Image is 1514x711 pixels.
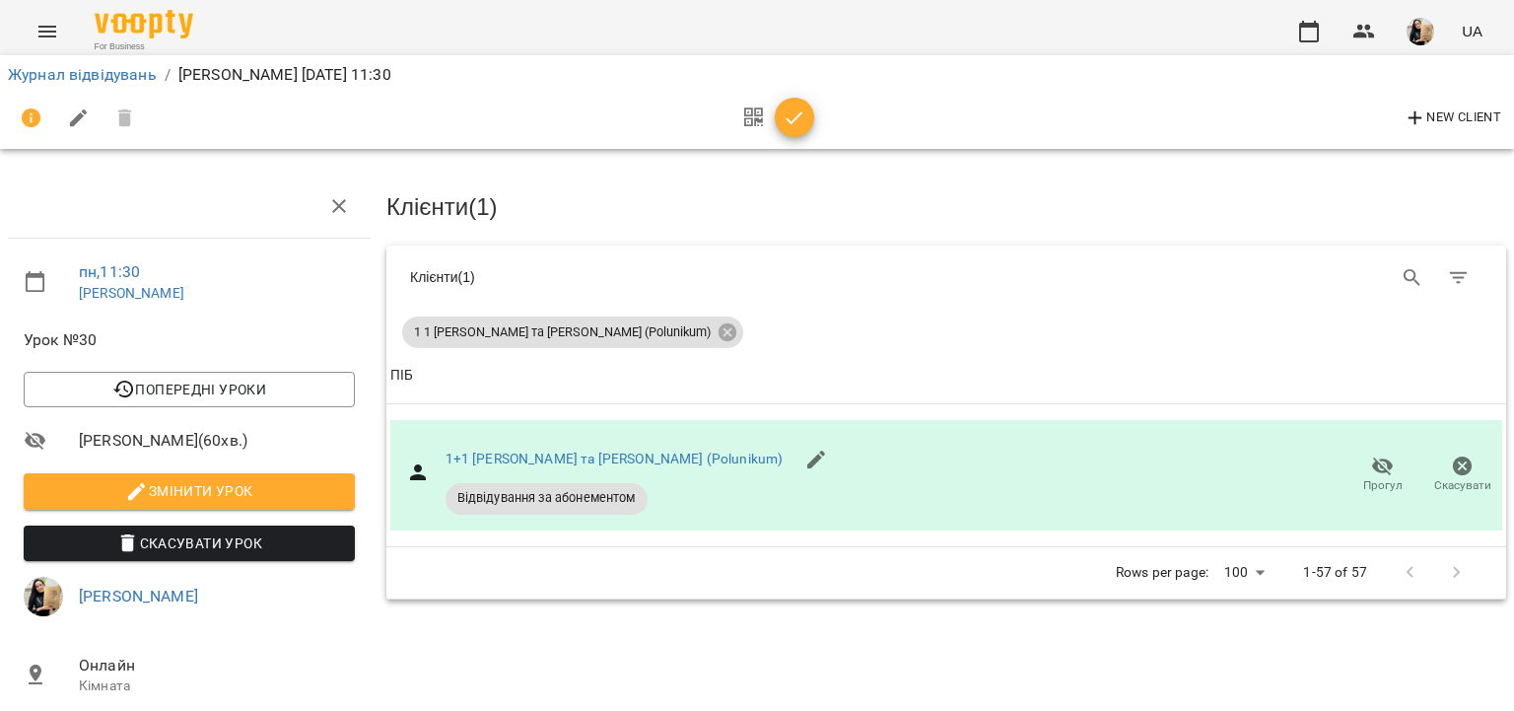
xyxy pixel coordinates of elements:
img: Voopty Logo [95,10,193,38]
img: e5f873b026a3950b3a8d4ef01e3c1baa.jpeg [1407,18,1434,45]
button: Прогул [1342,448,1422,503]
h3: Клієнти ( 1 ) [386,194,1506,220]
a: пн , 11:30 [79,262,140,281]
nav: breadcrumb [8,63,1506,87]
span: Попередні уроки [39,378,339,401]
div: Table Toolbar [386,246,1506,309]
p: Rows per page: [1116,563,1208,583]
p: [PERSON_NAME] [DATE] 11:30 [178,63,391,87]
span: Онлайн [79,654,355,677]
a: Журнал відвідувань [8,65,157,84]
button: Змінити урок [24,473,355,509]
div: Клієнти ( 1 ) [410,267,931,287]
button: Скасувати [1422,448,1502,503]
span: Скасувати [1434,477,1491,494]
button: Search [1389,254,1436,302]
a: 1+1 [PERSON_NAME] та [PERSON_NAME] (Polunikum) [446,451,784,466]
button: UA [1454,13,1490,49]
li: / [165,63,171,87]
img: e5f873b026a3950b3a8d4ef01e3c1baa.jpeg [24,577,63,616]
button: Скасувати Урок [24,526,355,561]
span: Змінити урок [39,479,339,503]
span: UA [1462,21,1482,41]
span: Скасувати Урок [39,532,339,555]
button: Фільтр [1435,254,1482,302]
span: Урок №30 [24,328,355,352]
p: Кімната [79,676,355,696]
button: Menu [24,8,71,55]
div: Sort [390,364,413,388]
span: Відвідування за абонементом [446,489,648,507]
span: [PERSON_NAME] ( 60 хв. ) [79,429,355,453]
a: [PERSON_NAME] [79,587,198,605]
button: New Client [1399,103,1506,134]
div: 1 1 [PERSON_NAME] та [PERSON_NAME] (Polunikum) [402,317,743,348]
span: 1 1 [PERSON_NAME] та [PERSON_NAME] (Polunikum) [402,323,723,341]
a: [PERSON_NAME] [79,285,184,301]
p: 1-57 of 57 [1303,563,1366,583]
span: New Client [1404,107,1501,130]
span: Прогул [1363,477,1403,494]
span: For Business [95,40,193,53]
span: ПІБ [390,364,1502,388]
div: ПІБ [390,364,413,388]
div: 100 [1216,558,1272,587]
button: Попередні уроки [24,372,355,407]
